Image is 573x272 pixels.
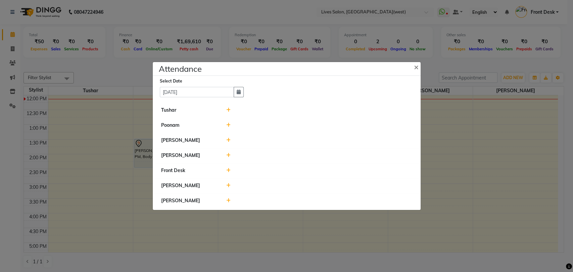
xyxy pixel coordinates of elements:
[156,152,222,159] div: [PERSON_NAME]
[156,107,222,114] div: Tushar
[160,78,182,84] label: Select Date
[160,87,234,97] input: Select date
[156,167,222,174] div: Front Desk
[409,57,425,76] button: Close
[159,63,202,75] h4: Attendance
[414,62,419,72] span: ×
[156,182,222,189] div: [PERSON_NAME]
[156,197,222,204] div: [PERSON_NAME]
[156,137,222,144] div: [PERSON_NAME]
[156,122,222,129] div: Poonam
